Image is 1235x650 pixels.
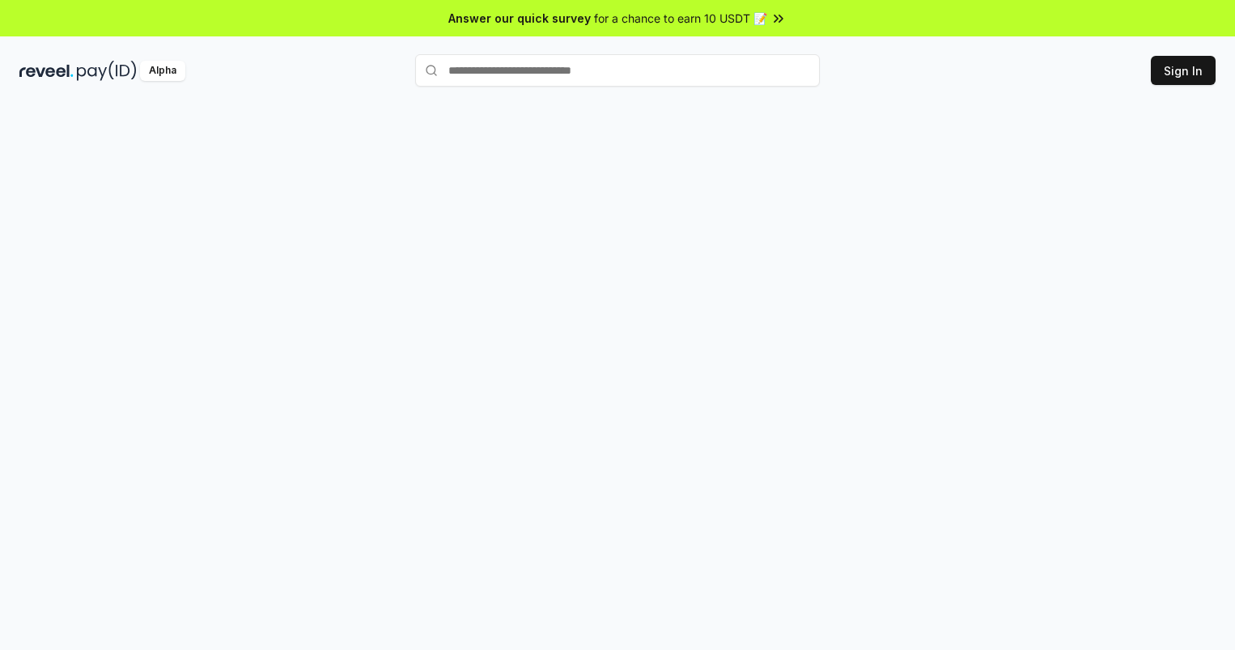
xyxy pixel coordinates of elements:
img: reveel_dark [19,61,74,81]
img: pay_id [77,61,137,81]
div: Alpha [140,61,185,81]
span: Answer our quick survey [448,10,591,27]
span: for a chance to earn 10 USDT 📝 [594,10,767,27]
button: Sign In [1151,56,1216,85]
